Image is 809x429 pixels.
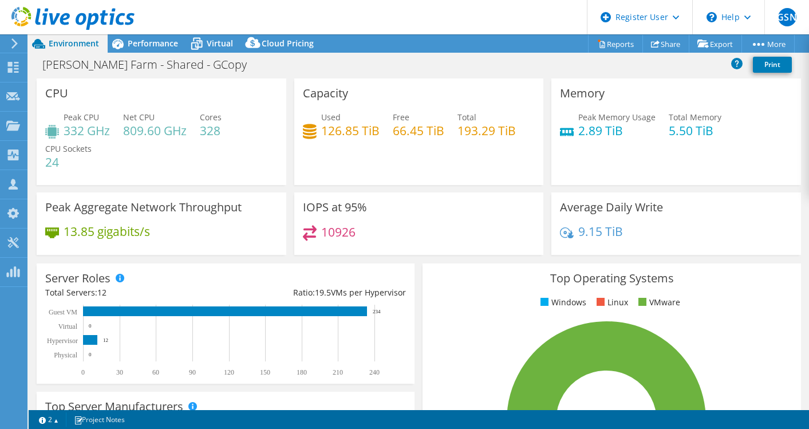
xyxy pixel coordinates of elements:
[369,368,380,376] text: 240
[58,322,78,330] text: Virtual
[207,38,233,49] span: Virtual
[97,287,106,298] span: 12
[200,112,222,123] span: Cores
[457,112,476,123] span: Total
[128,38,178,49] span: Performance
[538,296,586,309] li: Windows
[64,124,110,137] h4: 332 GHz
[200,124,222,137] h4: 328
[333,368,343,376] text: 210
[224,368,234,376] text: 120
[152,368,159,376] text: 60
[260,368,270,376] text: 150
[37,58,265,71] h1: [PERSON_NAME] Farm - Shared - GCopy
[560,87,605,100] h3: Memory
[578,112,656,123] span: Peak Memory Usage
[103,337,108,343] text: 12
[636,296,680,309] li: VMware
[54,351,77,359] text: Physical
[45,286,226,299] div: Total Servers:
[588,35,643,53] a: Reports
[303,201,367,214] h3: IOPS at 95%
[457,124,516,137] h4: 193.29 TiB
[315,287,331,298] span: 19.5
[594,296,628,309] li: Linux
[578,225,623,238] h4: 9.15 TiB
[89,352,92,357] text: 0
[49,308,77,316] text: Guest VM
[297,368,307,376] text: 180
[116,368,123,376] text: 30
[123,124,187,137] h4: 809.60 GHz
[189,368,196,376] text: 90
[89,323,92,329] text: 0
[669,112,721,123] span: Total Memory
[45,272,111,285] h3: Server Roles
[560,201,663,214] h3: Average Daily Write
[393,124,444,137] h4: 66.45 TiB
[373,309,381,314] text: 234
[45,156,92,168] h4: 24
[47,337,78,345] text: Hypervisor
[64,225,150,238] h4: 13.85 gigabits/s
[45,143,92,154] span: CPU Sockets
[262,38,314,49] span: Cloud Pricing
[321,112,341,123] span: Used
[669,124,721,137] h4: 5.50 TiB
[393,112,409,123] span: Free
[45,400,183,413] h3: Top Server Manufacturers
[321,226,356,238] h4: 10926
[31,412,66,427] a: 2
[123,112,155,123] span: Net CPU
[45,201,242,214] h3: Peak Aggregate Network Throughput
[226,286,406,299] div: Ratio: VMs per Hypervisor
[741,35,795,53] a: More
[778,8,796,26] span: GSN
[303,87,348,100] h3: Capacity
[753,57,792,73] a: Print
[578,124,656,137] h4: 2.89 TiB
[81,368,85,376] text: 0
[707,12,717,22] svg: \n
[45,87,68,100] h3: CPU
[66,412,133,427] a: Project Notes
[642,35,689,53] a: Share
[321,124,380,137] h4: 126.85 TiB
[64,112,99,123] span: Peak CPU
[689,35,742,53] a: Export
[431,272,792,285] h3: Top Operating Systems
[49,38,99,49] span: Environment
